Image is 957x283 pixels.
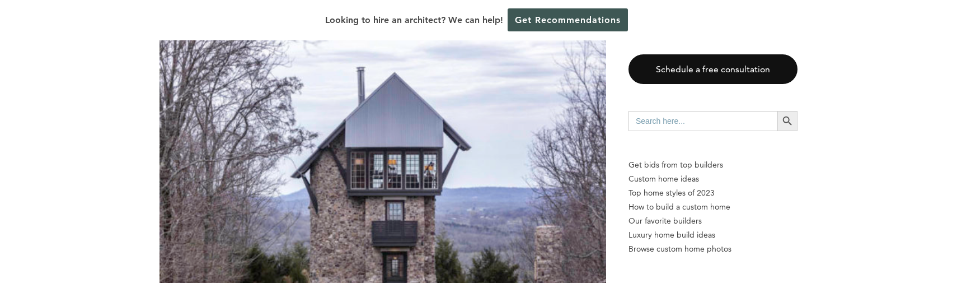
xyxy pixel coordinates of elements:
[781,115,794,127] svg: Search
[742,202,944,270] iframe: Drift Widget Chat Controller
[628,228,797,242] a: Luxury home build ideas
[628,158,797,172] p: Get bids from top builders
[628,242,797,256] a: Browse custom home photos
[628,172,797,186] a: Custom home ideas
[628,186,797,200] a: Top home styles of 2023
[628,200,797,214] a: How to build a custom home
[628,111,777,131] input: Search here...
[508,8,628,31] a: Get Recommendations
[628,214,797,228] a: Our favorite builders
[628,54,797,84] a: Schedule a free consultation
